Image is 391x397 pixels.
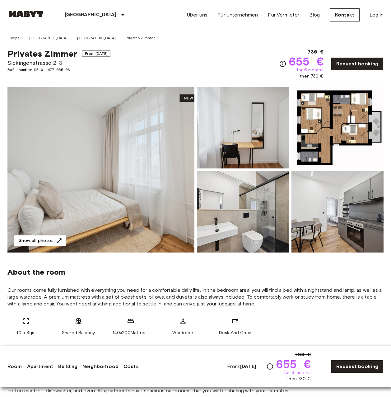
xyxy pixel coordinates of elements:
a: Für Vermieter [268,11,299,19]
img: Picture of unit DE-01-477-065-03 [291,171,384,253]
span: then 730 € [287,376,311,382]
span: Our rooms come fully furnished with everything you need for a comfortable daily life. In the bedr... [7,287,384,307]
a: Europa [7,35,20,41]
a: Privates Zimmer [125,35,155,41]
img: Marketing picture of unit DE-01-477-065-03 [7,87,194,253]
span: 140x200Mattress [113,330,149,336]
img: Habyt [7,11,45,17]
a: Blog [309,11,320,19]
svg: Check cost overview for full price breakdown. Please note that discounts apply to new joiners onl... [266,363,274,370]
span: for 6 months [284,370,311,376]
span: You will be the first to move into our newly constructed and renovated apartments. Each flat has ... [7,380,384,394]
p: [GEOGRAPHIC_DATA] [65,11,117,19]
span: About the room [7,267,384,277]
span: From [DATE] [82,50,110,57]
span: 655 € [276,358,311,370]
a: Request booking [331,57,384,70]
a: Für Unternehmen [217,11,258,19]
a: Building [58,363,77,370]
a: Log in [370,11,384,19]
span: Sickingenstrasse 2-3 [7,59,110,67]
svg: Check cost overview for full price breakdown. Please note that discounts apply to new joiners onl... [279,60,286,68]
a: Room [7,363,22,370]
a: Kontakt [330,8,360,21]
span: 730 € [295,351,311,358]
span: Ref. number DE-01-477-065-03 [7,67,110,73]
span: 655 € [289,56,324,67]
span: From: [227,363,256,370]
span: Wardrobe [172,330,193,336]
a: Über uns [187,11,207,19]
img: Picture of unit DE-01-477-065-03 [291,87,384,168]
span: then 730 € [300,73,324,79]
img: Picture of unit DE-01-477-065-03 [197,171,289,253]
a: Costs [123,363,139,370]
a: Apartment [27,363,53,370]
span: 10.5 Sqm [16,330,35,336]
a: [GEOGRAPHIC_DATA] [77,35,116,41]
a: Neighborhood [82,363,119,370]
span: Shared Balcony [62,330,95,336]
b: [DATE] [240,363,256,369]
span: Desk And Chair [219,330,251,336]
a: [GEOGRAPHIC_DATA] [29,35,68,41]
span: Privates Zimmer [7,48,77,59]
button: Show all photos [14,235,66,247]
span: for 6 months [297,67,324,73]
span: 730 € [308,48,324,56]
a: Request booking [331,360,384,373]
img: Picture of unit DE-01-477-065-03 [197,87,289,168]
